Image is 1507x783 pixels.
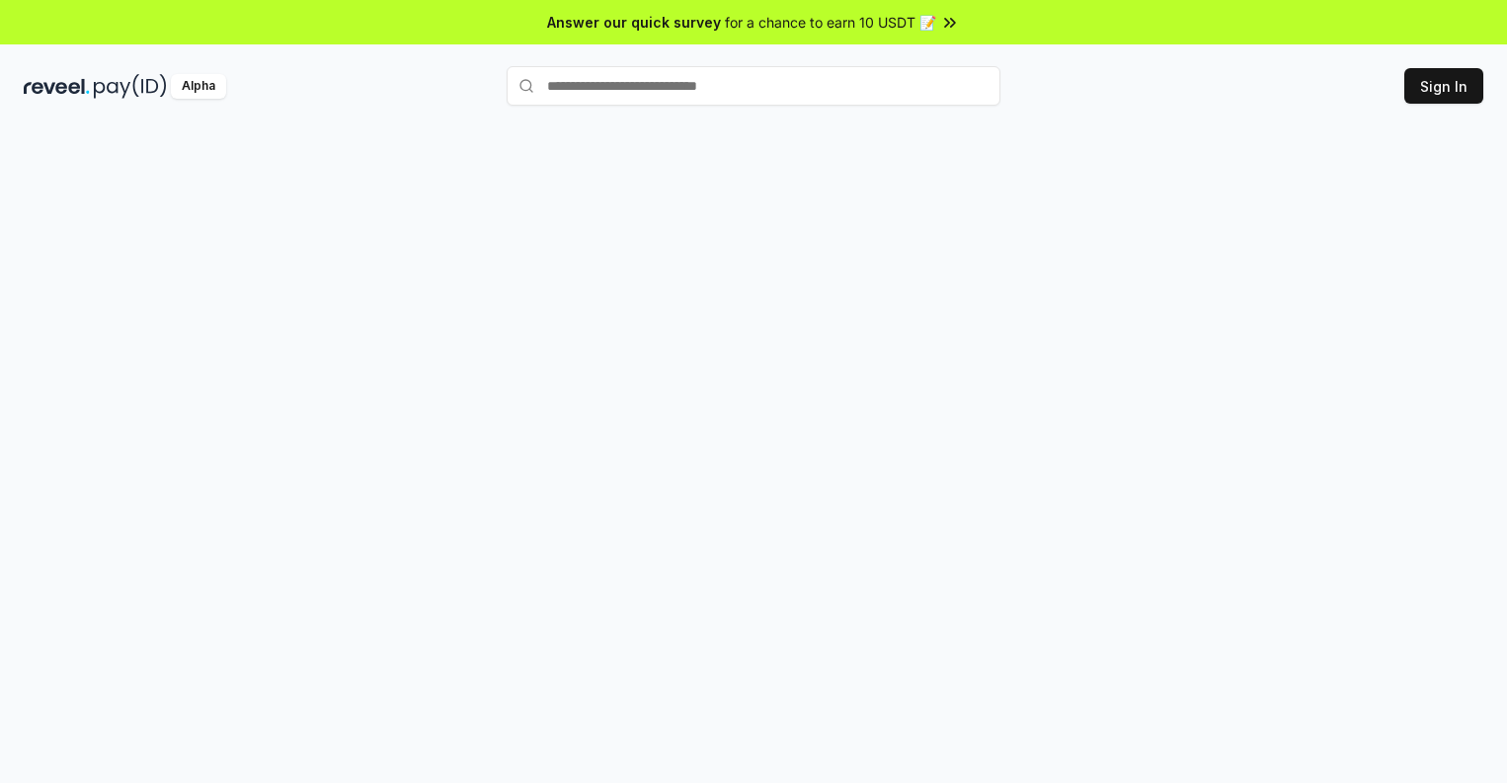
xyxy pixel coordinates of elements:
[24,74,90,99] img: reveel_dark
[1404,68,1483,104] button: Sign In
[547,12,721,33] span: Answer our quick survey
[171,74,226,99] div: Alpha
[725,12,936,33] span: for a chance to earn 10 USDT 📝
[94,74,167,99] img: pay_id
